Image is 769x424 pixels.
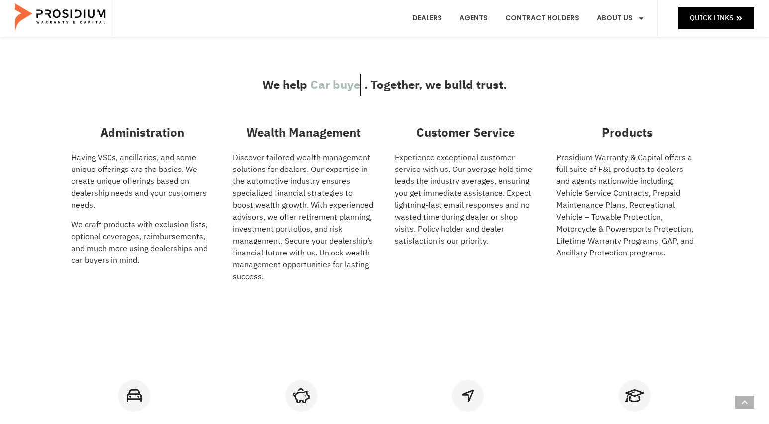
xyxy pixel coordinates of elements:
p: Prosidium Warranty & Capital offers a full suite of F&I products to dealers and agents nationwide... [556,152,698,259]
h3: Administration [71,124,213,142]
a: Quick Links [678,7,754,29]
a: DEALER DEVELOPMENT [619,380,651,412]
a: VSC PRODUCTS [118,380,150,412]
a: GAP PRODUCTS [285,380,317,412]
p: We craft products with exclusion lists, optional coverages, reimbursements, and much more using d... [71,219,213,266]
span: We help [262,74,307,96]
a: ANCILLARY PRODUCTS [452,380,484,412]
h3: Customer Service [395,124,537,142]
p: Having VSCs, ancillaries, and some unique offerings are the basics. We create unique offerings ba... [71,152,213,211]
h3: Products [556,124,698,142]
span: Quick Links [690,12,733,24]
p: Discover tailored wealth management solutions for dealers. Our expertise in the automotive indust... [233,152,375,283]
p: Experience exceptional customer service with us. Our average hold time leads the industry average... [395,152,537,247]
span: . Together, we build trust. [364,74,507,96]
span: Car buyers [310,76,371,94]
h3: Wealth Management [233,124,375,142]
